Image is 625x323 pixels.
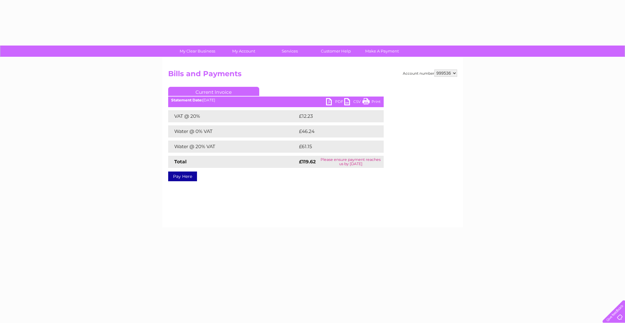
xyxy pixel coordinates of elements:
[172,46,222,57] a: My Clear Business
[357,46,407,57] a: Make A Payment
[171,98,202,102] b: Statement Date:
[403,70,457,77] div: Account number
[219,46,269,57] a: My Account
[311,46,361,57] a: Customer Help
[297,125,372,138] td: £46.24
[168,110,297,122] td: VAT @ 20%
[297,110,371,122] td: £12.23
[318,156,383,168] td: Please ensure payment reaches us by [DATE]
[168,87,259,96] a: Current Invoice
[344,98,362,107] a: CSV
[326,98,344,107] a: PDF
[168,98,384,102] div: [DATE]
[265,46,315,57] a: Services
[168,141,297,153] td: Water @ 20% VAT
[299,159,316,165] strong: £119.62
[168,125,297,138] td: Water @ 0% VAT
[168,172,197,181] a: Pay Here
[168,70,457,81] h2: Bills and Payments
[362,98,381,107] a: Print
[297,141,370,153] td: £61.15
[174,159,187,165] strong: Total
